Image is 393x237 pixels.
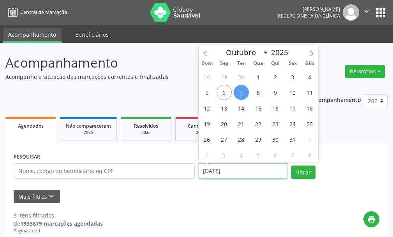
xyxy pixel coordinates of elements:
span: Outubro 19, 2025 [199,116,215,131]
div: 2025 [127,130,166,135]
span: Novembro 5, 2025 [251,147,266,162]
button: print [363,211,379,227]
div: de [14,219,103,228]
span: Outubro 5, 2025 [199,85,215,100]
a: Central de Marcação [5,6,67,19]
span: Qui [267,61,284,66]
span: Outubro 26, 2025 [199,132,215,147]
span: Ter [233,61,250,66]
input: Selecione um intervalo [199,163,287,179]
i:  [362,7,371,16]
img: img [343,4,359,21]
span: Não compareceram [66,123,111,129]
span: Seg [215,61,233,66]
span: Sáb [301,61,318,66]
p: Ano de acompanhamento [292,94,361,104]
select: Month [222,47,269,58]
span: Outubro 14, 2025 [234,100,249,116]
span: Novembro 6, 2025 [268,147,283,162]
i: keyboard_arrow_down [47,192,56,201]
span: Outubro 11, 2025 [302,85,317,100]
span: Outubro 15, 2025 [251,100,266,116]
span: Outubro 20, 2025 [217,116,232,131]
span: Outubro 23, 2025 [268,116,283,131]
span: Setembro 30, 2025 [234,69,249,84]
span: Outubro 17, 2025 [285,100,300,116]
input: Nome, código do beneficiário ou CPF [14,163,195,179]
span: Agendados [18,123,44,129]
span: Novembro 8, 2025 [302,147,317,162]
div: [PERSON_NAME] [278,6,340,12]
span: Resolvidos [134,123,158,129]
i: print [367,215,376,224]
span: Outubro 7, 2025 [234,85,249,100]
a: Beneficiários [70,28,114,41]
button: apps [374,6,388,20]
span: Outubro 24, 2025 [285,116,300,131]
span: Outubro 25, 2025 [302,116,317,131]
span: Sex [284,61,301,66]
span: Recepcionista da clínica [278,12,340,19]
button: Filtrar [291,166,315,179]
span: Novembro 7, 2025 [285,147,300,162]
p: Acompanhamento [5,53,273,73]
span: Central de Marcação [20,9,67,16]
span: Outubro 12, 2025 [199,100,215,116]
span: Outubro 6, 2025 [217,85,232,100]
span: Outubro 29, 2025 [251,132,266,147]
span: Cancelados [188,123,214,129]
span: Novembro 2, 2025 [199,147,215,162]
div: 2025 [66,130,111,135]
span: Outubro 30, 2025 [268,132,283,147]
span: Outubro 28, 2025 [234,132,249,147]
p: Acompanhe a situação das marcações correntes e finalizadas [5,73,273,81]
span: Outubro 9, 2025 [268,85,283,100]
span: Outubro 8, 2025 [251,85,266,100]
div: 5 itens filtrados [14,211,103,219]
div: 2025 [181,130,220,135]
span: Outubro 18, 2025 [302,100,317,116]
span: Setembro 29, 2025 [217,69,232,84]
span: Outubro 1, 2025 [251,69,266,84]
a: Acompanhamento [3,28,62,43]
span: Outubro 16, 2025 [268,100,283,116]
button:  [359,4,374,21]
span: Novembro 1, 2025 [302,132,317,147]
span: Novembro 4, 2025 [234,147,249,162]
span: Outubro 13, 2025 [217,100,232,116]
span: Setembro 28, 2025 [199,69,215,84]
span: Outubro 22, 2025 [251,116,266,131]
span: Qua [250,61,267,66]
span: Outubro 3, 2025 [285,69,300,84]
label: PESQUISAR [14,151,40,163]
input: Year [269,47,294,57]
strong: 1933679 marcações agendadas [20,220,103,227]
span: Outubro 21, 2025 [234,116,249,131]
span: Novembro 3, 2025 [217,147,232,162]
span: Outubro 2, 2025 [268,69,283,84]
button: Mais filtroskeyboard_arrow_down [14,190,60,203]
span: Outubro 27, 2025 [217,132,232,147]
button: Relatórios [345,65,385,78]
span: Outubro 10, 2025 [285,85,300,100]
span: Outubro 31, 2025 [285,132,300,147]
div: Página 1 de 1 [14,228,103,234]
span: Outubro 4, 2025 [302,69,317,84]
span: Dom [199,61,216,66]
